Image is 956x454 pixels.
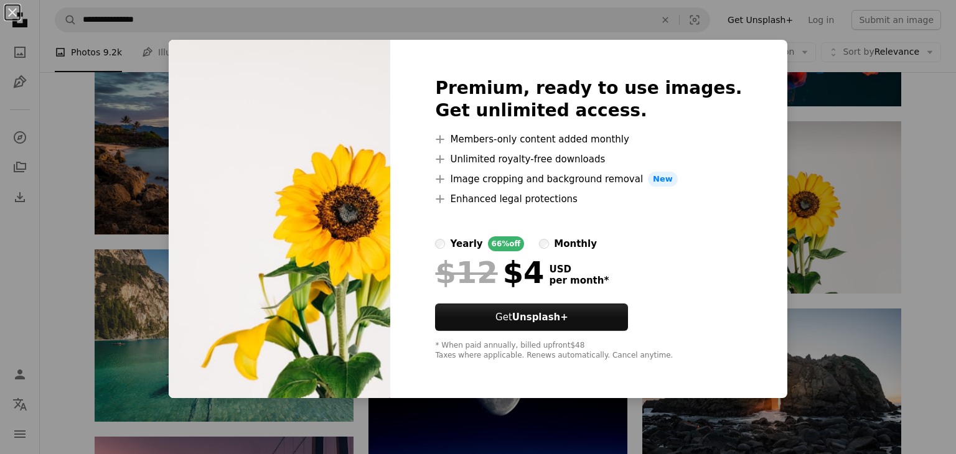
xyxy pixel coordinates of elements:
div: yearly [450,236,482,251]
input: yearly66%off [435,239,445,249]
div: monthly [554,236,597,251]
li: Unlimited royalty-free downloads [435,152,742,167]
input: monthly [539,239,549,249]
img: premium_photo-1676316254977-33bd065509b9 [169,40,390,398]
li: Image cropping and background removal [435,172,742,187]
h2: Premium, ready to use images. Get unlimited access. [435,77,742,122]
span: per month * [549,275,609,286]
li: Members-only content added monthly [435,132,742,147]
strong: Unsplash+ [512,312,568,323]
div: * When paid annually, billed upfront $48 Taxes where applicable. Renews automatically. Cancel any... [435,341,742,361]
button: GetUnsplash+ [435,303,628,331]
li: Enhanced legal protections [435,192,742,206]
span: $12 [435,256,497,289]
div: $4 [435,256,544,289]
span: New [648,172,678,187]
span: USD [549,264,609,275]
div: 66% off [488,236,525,251]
